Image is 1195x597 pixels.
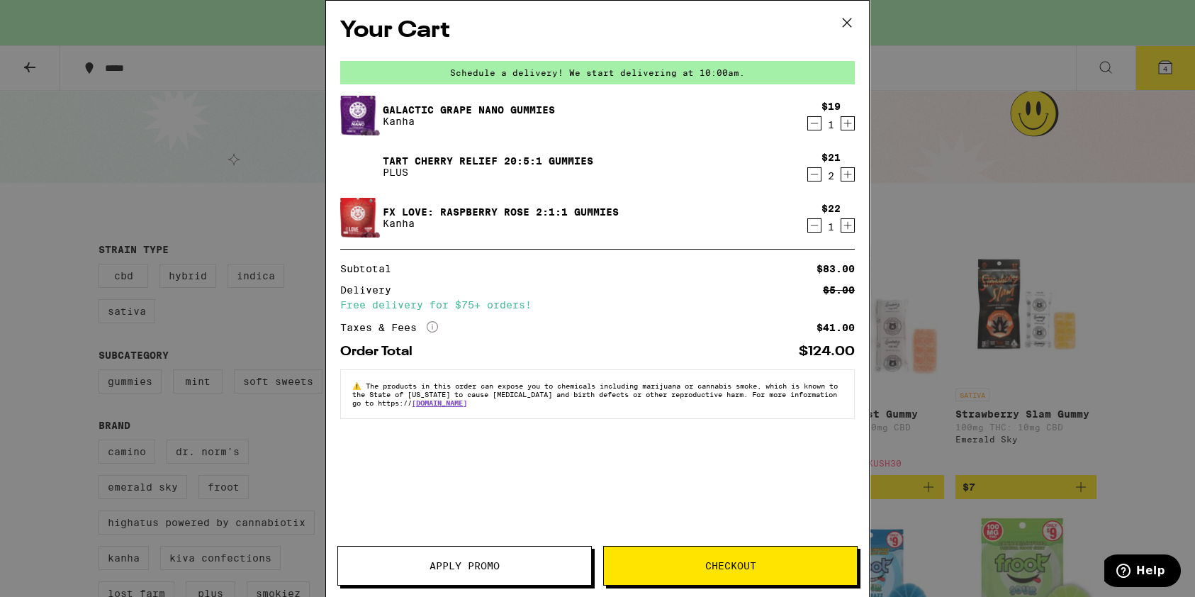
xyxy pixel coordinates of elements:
img: Galactic Grape Nano Gummies [340,94,380,137]
button: Decrement [807,218,821,233]
div: Schedule a delivery! We start delivering at 10:00am. [340,61,855,84]
button: Increment [841,116,855,130]
span: The products in this order can expose you to chemicals including marijuana or cannabis smoke, whi... [352,381,838,407]
button: Increment [841,218,855,233]
div: $41.00 [817,323,855,333]
p: Kanha [383,116,555,127]
p: Kanha [383,218,619,229]
button: Checkout [603,546,858,586]
span: Checkout [705,561,756,571]
div: $19 [821,101,841,112]
img: FX LOVE: Raspberry Rose 2:1:1 Gummies [340,196,380,239]
img: Tart Cherry Relief 20:5:1 Gummies [340,147,380,186]
a: FX LOVE: Raspberry Rose 2:1:1 Gummies [383,206,619,218]
div: Free delivery for $75+ orders! [340,300,855,310]
button: Increment [841,167,855,182]
div: 1 [821,119,841,130]
button: Decrement [807,167,821,182]
div: $124.00 [799,345,855,358]
h2: Your Cart [340,15,855,47]
p: PLUS [383,167,593,178]
div: Taxes & Fees [340,321,438,334]
div: Order Total [340,345,422,358]
span: ⚠️ [352,381,366,390]
iframe: Opens a widget where you can find more information [1104,554,1181,590]
div: Delivery [340,285,401,295]
div: $22 [821,203,841,214]
div: $5.00 [823,285,855,295]
button: Decrement [807,116,821,130]
a: Tart Cherry Relief 20:5:1 Gummies [383,155,593,167]
button: Apply Promo [337,546,592,586]
a: Galactic Grape Nano Gummies [383,104,555,116]
div: 1 [821,221,841,233]
div: Subtotal [340,264,401,274]
div: $83.00 [817,264,855,274]
span: Apply Promo [430,561,500,571]
div: $21 [821,152,841,163]
a: [DOMAIN_NAME] [412,398,467,407]
div: 2 [821,170,841,182]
